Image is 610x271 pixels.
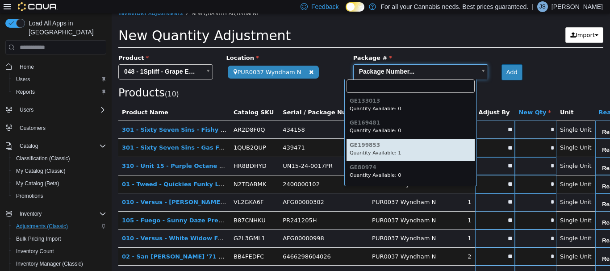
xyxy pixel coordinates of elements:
button: Inventory Manager (Classic) [9,258,110,270]
span: JS [539,1,546,12]
a: Customers [16,123,49,133]
a: Inventory Count [13,246,58,257]
h6: GE133013 [238,85,360,91]
span: Catalog [16,141,106,151]
span: Users [16,104,106,115]
p: | [532,1,534,12]
small: Quantity Available: 0 [238,92,290,98]
a: Users [13,74,33,85]
span: Adjustments (Classic) [16,223,68,230]
a: Inventory Manager (Classic) [13,258,87,269]
span: Home [20,63,34,71]
span: Catalog [20,142,38,150]
button: Inventory [16,208,45,219]
button: Inventory Count [9,245,110,258]
span: Reports [16,88,35,96]
span: Users [20,106,33,113]
span: Customers [16,122,106,133]
span: Load All Apps in [GEOGRAPHIC_DATA] [25,19,106,37]
button: Promotions [9,190,110,202]
span: My Catalog (Beta) [13,178,106,189]
span: Home [16,61,106,72]
span: Classification (Classic) [13,153,106,164]
button: Bulk Pricing Import [9,233,110,245]
button: Users [2,104,110,116]
p: [PERSON_NAME] [552,1,603,12]
span: My Catalog (Classic) [13,166,106,176]
span: My Catalog (Classic) [16,167,66,175]
a: Reports [13,87,38,97]
span: Adjustments (Classic) [13,221,106,232]
a: Classification (Classic) [13,153,74,164]
small: Quantity Available: 0 [238,159,290,165]
div: Jay Stewart [537,1,548,12]
h6: GE169481 [238,107,360,113]
a: Adjustments (Classic) [13,221,71,232]
button: Catalog [16,141,42,151]
a: Bulk Pricing Import [13,233,65,244]
span: Users [16,76,30,83]
small: Quantity Available: 1 [238,137,290,142]
input: Dark Mode [346,2,364,12]
button: Reports [9,86,110,98]
span: Reports [13,87,106,97]
button: Classification (Classic) [9,152,110,165]
small: Quantity Available: 0 [238,114,290,120]
button: Home [2,60,110,73]
span: Inventory Manager (Classic) [16,260,83,267]
img: Cova [18,2,58,11]
button: Catalog [2,140,110,152]
button: Adjustments (Classic) [9,220,110,233]
span: Promotions [13,191,106,201]
span: Inventory [20,210,42,217]
span: Inventory Manager (Classic) [13,258,106,269]
span: Bulk Pricing Import [16,235,61,242]
span: Bulk Pricing Import [13,233,106,244]
span: Promotions [16,192,43,200]
a: Promotions [13,191,47,201]
p: For all your Cannabis needs. Best prices guaranteed. [380,1,528,12]
a: My Catalog (Beta) [13,178,63,189]
span: Feedback [311,2,338,11]
button: Customers [2,121,110,134]
button: Users [16,104,37,115]
button: My Catalog (Classic) [9,165,110,177]
button: My Catalog (Beta) [9,177,110,190]
span: Inventory Count [13,246,106,257]
button: Inventory [2,208,110,220]
h6: GE80974 [238,151,360,157]
a: Home [16,62,38,72]
span: Customers [20,125,46,132]
span: Users [13,74,106,85]
span: My Catalog (Beta) [16,180,59,187]
span: Inventory [16,208,106,219]
a: My Catalog (Classic) [13,166,69,176]
button: Users [9,73,110,86]
h6: GE199853 [238,129,360,135]
span: Inventory Count [16,248,54,255]
span: Classification (Classic) [16,155,70,162]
